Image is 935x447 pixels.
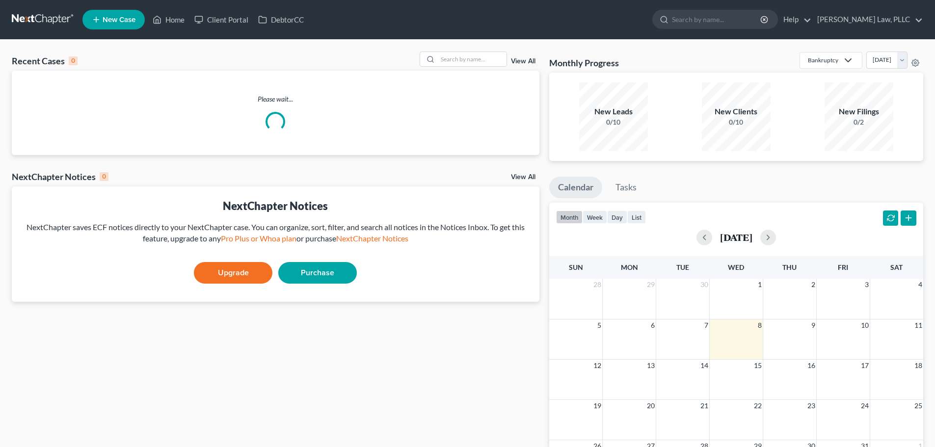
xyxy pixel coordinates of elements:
a: Home [148,11,189,28]
div: NextChapter Notices [20,198,532,213]
a: Pro Plus or Whoa plan [221,234,296,243]
span: 13 [646,360,656,371]
div: 0/2 [825,117,893,127]
p: Please wait... [12,94,539,104]
div: 0/10 [579,117,648,127]
a: Client Portal [189,11,253,28]
span: 4 [917,279,923,290]
span: 17 [860,360,870,371]
div: Bankruptcy [808,56,838,64]
span: 19 [592,400,602,412]
span: Wed [728,263,744,271]
span: 18 [913,360,923,371]
a: Upgrade [194,262,272,284]
span: 1 [757,279,763,290]
span: 29 [646,279,656,290]
div: NextChapter Notices [12,171,108,183]
div: New Clients [702,106,771,117]
span: 8 [757,319,763,331]
span: 21 [699,400,709,412]
span: 14 [699,360,709,371]
button: month [556,210,583,224]
span: 2 [810,279,816,290]
a: Tasks [607,177,645,198]
div: 0 [100,172,108,181]
div: NextChapter saves ECF notices directly to your NextChapter case. You can organize, sort, filter, ... [20,222,532,244]
input: Search by name... [438,52,507,66]
span: Sat [890,263,903,271]
span: 15 [753,360,763,371]
a: DebtorCC [253,11,309,28]
span: 6 [650,319,656,331]
span: New Case [103,16,135,24]
span: 7 [703,319,709,331]
span: 24 [860,400,870,412]
span: 16 [806,360,816,371]
span: Fri [838,263,848,271]
span: 22 [753,400,763,412]
span: 5 [596,319,602,331]
button: day [607,210,627,224]
span: 10 [860,319,870,331]
span: 23 [806,400,816,412]
span: 12 [592,360,602,371]
a: Purchase [278,262,357,284]
div: Recent Cases [12,55,78,67]
a: Help [778,11,811,28]
button: list [627,210,646,224]
span: 3 [864,279,870,290]
div: 0/10 [702,117,771,127]
a: [PERSON_NAME] Law, PLLC [812,11,923,28]
a: Calendar [549,177,602,198]
div: New Filings [825,106,893,117]
div: 0 [69,56,78,65]
h3: Monthly Progress [549,57,619,69]
button: week [583,210,607,224]
span: 25 [913,400,923,412]
span: 30 [699,279,709,290]
div: New Leads [579,106,648,117]
span: 11 [913,319,923,331]
a: View All [511,58,535,65]
h2: [DATE] [720,232,752,242]
span: Tue [676,263,689,271]
span: 20 [646,400,656,412]
input: Search by name... [672,10,762,28]
span: 28 [592,279,602,290]
span: 9 [810,319,816,331]
a: View All [511,174,535,181]
span: Thu [782,263,797,271]
span: Mon [621,263,638,271]
span: Sun [569,263,583,271]
a: NextChapter Notices [336,234,408,243]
